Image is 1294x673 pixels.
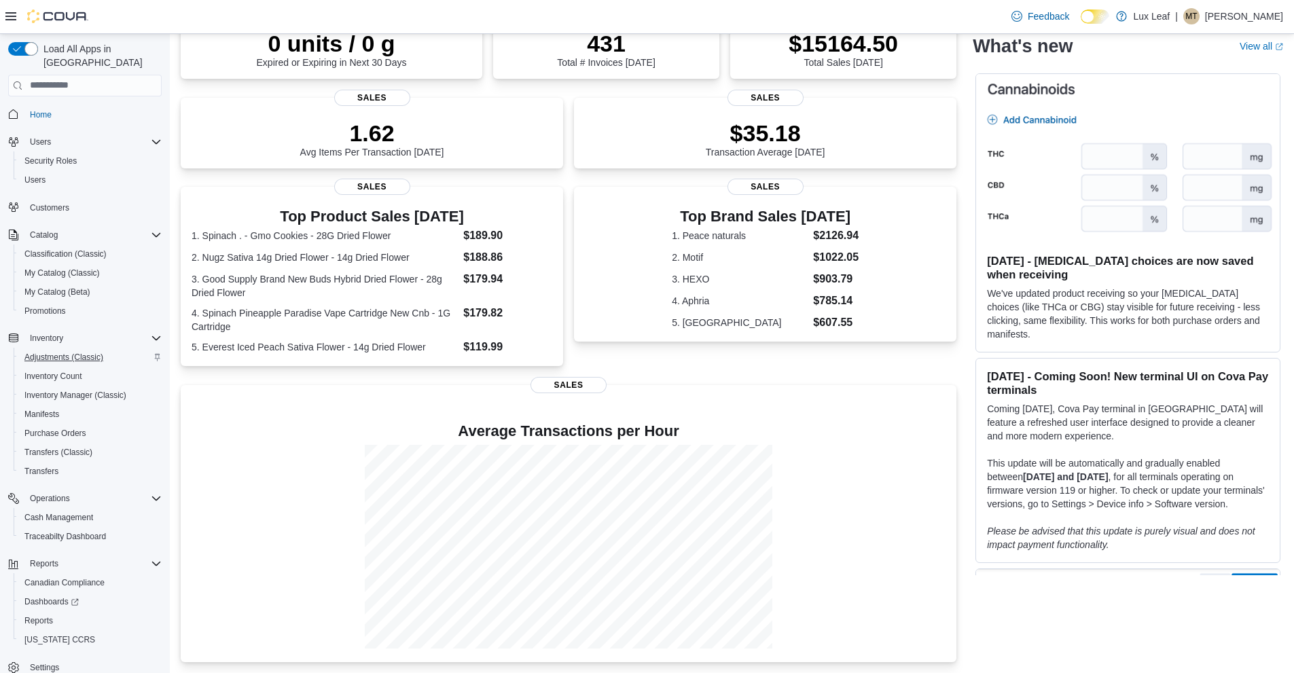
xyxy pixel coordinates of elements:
[1134,8,1170,24] p: Lux Leaf
[192,229,458,242] dt: 1. Spinach . - Gmo Cookies - 28G Dried Flower
[19,172,162,188] span: Users
[19,246,112,262] a: Classification (Classic)
[19,265,105,281] a: My Catalog (Classic)
[19,594,162,610] span: Dashboards
[672,272,808,286] dt: 3. HEXO
[1183,8,1200,24] div: Marissa Trottier
[727,179,804,195] span: Sales
[192,208,552,225] h3: Top Product Sales [DATE]
[24,428,86,439] span: Purchase Orders
[1081,10,1109,24] input: Dark Mode
[192,306,458,333] dt: 4. Spinach Pineapple Paradise Vape Cartridge New Cnb - 1G Cartridge
[727,90,804,106] span: Sales
[557,30,655,57] p: 431
[973,35,1073,57] h2: What's new
[1205,8,1283,24] p: [PERSON_NAME]
[19,368,162,384] span: Inventory Count
[19,246,162,262] span: Classification (Classic)
[463,305,552,321] dd: $179.82
[19,575,110,591] a: Canadian Compliance
[30,333,63,344] span: Inventory
[24,175,46,185] span: Users
[1023,471,1108,482] strong: [DATE] and [DATE]
[24,107,57,123] a: Home
[463,249,552,266] dd: $188.86
[24,306,66,316] span: Promotions
[14,263,167,283] button: My Catalog (Classic)
[192,251,458,264] dt: 2. Nugz Sativa 14g Dried Flower - 14g Dried Flower
[19,509,98,526] a: Cash Management
[24,596,79,607] span: Dashboards
[24,227,162,243] span: Catalog
[19,387,132,403] a: Inventory Manager (Classic)
[19,284,162,300] span: My Catalog (Beta)
[24,268,100,278] span: My Catalog (Classic)
[463,339,552,355] dd: $119.99
[3,554,167,573] button: Reports
[813,271,859,287] dd: $903.79
[987,526,1255,550] em: Please be advised that this update is purely visual and does not impact payment functionality.
[30,662,59,673] span: Settings
[24,447,92,458] span: Transfers (Classic)
[300,120,444,147] p: 1.62
[14,244,167,263] button: Classification (Classic)
[24,390,126,401] span: Inventory Manager (Classic)
[24,249,107,259] span: Classification (Classic)
[987,287,1269,341] p: We've updated product receiving so your [MEDICAL_DATA] choices (like THCa or CBG) stay visible fo...
[30,137,51,147] span: Users
[19,153,162,169] span: Security Roles
[19,444,162,460] span: Transfers (Classic)
[24,531,106,542] span: Traceabilty Dashboard
[557,30,655,68] div: Total # Invoices [DATE]
[813,249,859,266] dd: $1022.05
[19,172,51,188] a: Users
[3,489,167,508] button: Operations
[192,272,458,299] dt: 3. Good Supply Brand New Buds Hybrid Dried Flower - 28g Dried Flower
[19,575,162,591] span: Canadian Compliance
[19,303,71,319] a: Promotions
[334,90,410,106] span: Sales
[300,120,444,158] div: Avg Items Per Transaction [DATE]
[706,120,825,147] p: $35.18
[24,466,58,477] span: Transfers
[813,293,859,309] dd: $785.14
[987,369,1269,397] h3: [DATE] - Coming Soon! New terminal UI on Cova Pay terminals
[24,330,69,346] button: Inventory
[987,254,1269,281] h3: [DATE] - [MEDICAL_DATA] choices are now saved when receiving
[19,632,101,648] a: [US_STATE] CCRS
[24,556,162,572] span: Reports
[24,634,95,645] span: [US_STATE] CCRS
[14,348,167,367] button: Adjustments (Classic)
[3,132,167,151] button: Users
[14,405,167,424] button: Manifests
[19,153,82,169] a: Security Roles
[19,463,162,479] span: Transfers
[19,303,162,319] span: Promotions
[706,120,825,158] div: Transaction Average [DATE]
[30,230,58,240] span: Catalog
[19,509,162,526] span: Cash Management
[19,425,162,441] span: Purchase Orders
[987,402,1269,443] p: Coming [DATE], Cova Pay terminal in [GEOGRAPHIC_DATA] will feature a refreshed user interface des...
[672,229,808,242] dt: 1. Peace naturals
[3,198,167,217] button: Customers
[19,463,64,479] a: Transfers
[14,367,167,386] button: Inventory Count
[14,424,167,443] button: Purchase Orders
[24,134,162,150] span: Users
[38,42,162,69] span: Load All Apps in [GEOGRAPHIC_DATA]
[24,577,105,588] span: Canadian Compliance
[789,30,898,68] div: Total Sales [DATE]
[672,316,808,329] dt: 5. [GEOGRAPHIC_DATA]
[672,251,808,264] dt: 2. Motif
[14,151,167,170] button: Security Roles
[1028,10,1069,23] span: Feedback
[19,528,111,545] a: Traceabilty Dashboard
[19,632,162,648] span: Washington CCRS
[24,512,93,523] span: Cash Management
[813,314,859,331] dd: $607.55
[14,283,167,302] button: My Catalog (Beta)
[14,611,167,630] button: Reports
[19,613,162,629] span: Reports
[24,556,64,572] button: Reports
